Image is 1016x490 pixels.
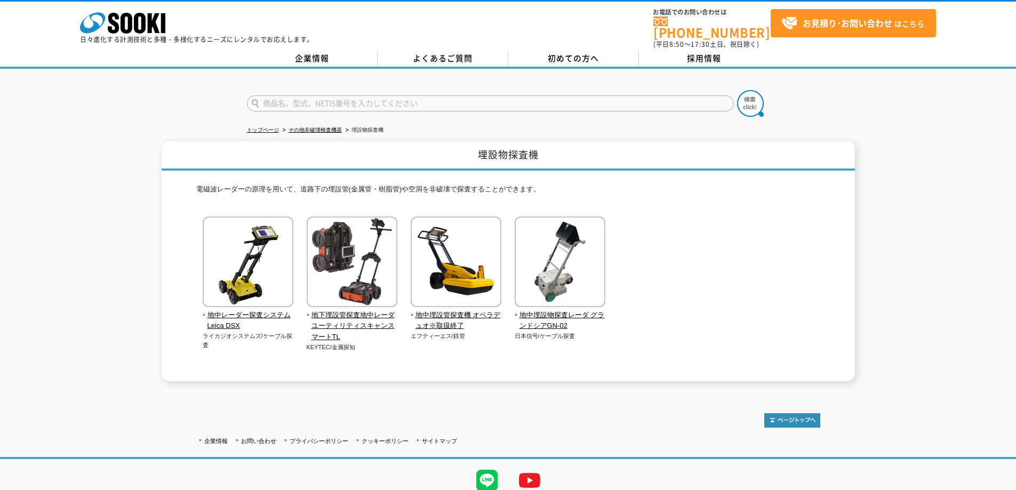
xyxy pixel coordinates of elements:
a: お問い合わせ [241,438,276,444]
span: 17:30 [691,39,710,49]
img: 地中レーダー探査システム Leica DSX [203,216,293,310]
span: 8:50 [669,39,684,49]
p: 日本信号/ケーブル探査 [515,332,606,341]
span: お電話でのお問い合わせは [653,9,771,15]
a: クッキーポリシー [362,438,409,444]
img: btn_search.png [737,90,764,117]
p: 日々進化する計測技術と多種・多様化するニーズにレンタルでお応えします。 [80,36,314,43]
p: ライカジオシステムズ/ケーブル探査 [203,332,294,349]
a: 地下埋設管探査地中レーダ ユーティリティスキャンスマートTL [307,300,398,343]
a: 企業情報 [204,438,228,444]
strong: お見積り･お問い合わせ [803,17,892,29]
a: お見積り･お問い合わせはこちら [771,9,936,37]
img: トップページへ [764,413,820,428]
p: 電磁波レーダーの原理を用いて、道路下の埋設管(金属管・樹脂管)や空洞を非破壊で探査することができます。 [196,184,820,200]
a: [PHONE_NUMBER] [653,17,771,38]
a: その他非破壊検査機器 [289,127,342,133]
h1: 埋設物探査機 [162,141,855,171]
img: 地中埋設管探査機 オペラデュオ※取扱終了 [411,216,501,310]
span: (平日 ～ 土日、祝日除く) [653,39,759,49]
span: 地中埋設物探査レーダ グランドシアGN-02 [515,310,606,332]
span: 地中レーダー探査システム Leica DSX [203,310,294,332]
a: 地中埋設管探査機 オペラデュオ※取扱終了 [411,300,502,332]
input: 商品名、型式、NETIS番号を入力してください [247,95,734,111]
p: KEYTEC/金属探知 [307,343,398,352]
a: 地中レーダー探査システム Leica DSX [203,300,294,332]
span: 初めての方へ [548,52,599,64]
span: 地中埋設管探査機 オペラデュオ※取扱終了 [411,310,502,332]
img: 地中埋設物探査レーダ グランドシアGN-02 [515,216,605,310]
a: よくあるご質問 [378,51,508,67]
a: 地中埋設物探査レーダ グランドシアGN-02 [515,300,606,332]
li: 埋設物探査機 [343,125,383,136]
span: はこちら [781,15,924,31]
a: サイトマップ [422,438,457,444]
a: 企業情報 [247,51,378,67]
p: エフティーエス/鉄管 [411,332,502,341]
a: 採用情報 [639,51,770,67]
a: 初めての方へ [508,51,639,67]
span: 地下埋設管探査地中レーダ ユーティリティスキャンスマートTL [307,310,398,343]
img: 地下埋設管探査地中レーダ ユーティリティスキャンスマートTL [307,216,397,310]
a: トップページ [247,127,279,133]
a: プライバシーポリシー [290,438,348,444]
